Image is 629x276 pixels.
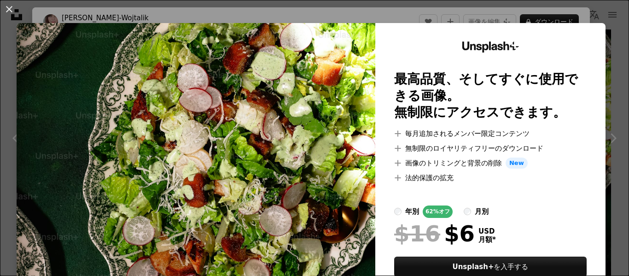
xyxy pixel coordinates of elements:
[423,206,453,218] div: 62% オフ
[475,206,489,217] div: 月別
[394,71,587,121] h2: 最高品質、そしてすぐに使用できる画像。 無制限にアクセスできます。
[464,208,471,215] input: 月別
[405,206,419,217] div: 年別
[394,222,475,246] div: $6
[394,208,402,215] input: 年別62%オフ
[506,158,528,169] span: New
[394,128,587,139] li: 毎月追加されるメンバー限定コンテンツ
[478,227,496,235] span: USD
[453,263,494,271] strong: Unsplash+
[394,222,440,246] span: $16
[394,172,587,183] li: 法的保護の拡充
[394,158,587,169] li: 画像のトリミングと背景の削除
[394,143,587,154] li: 無制限のロイヤリティフリーのダウンロード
